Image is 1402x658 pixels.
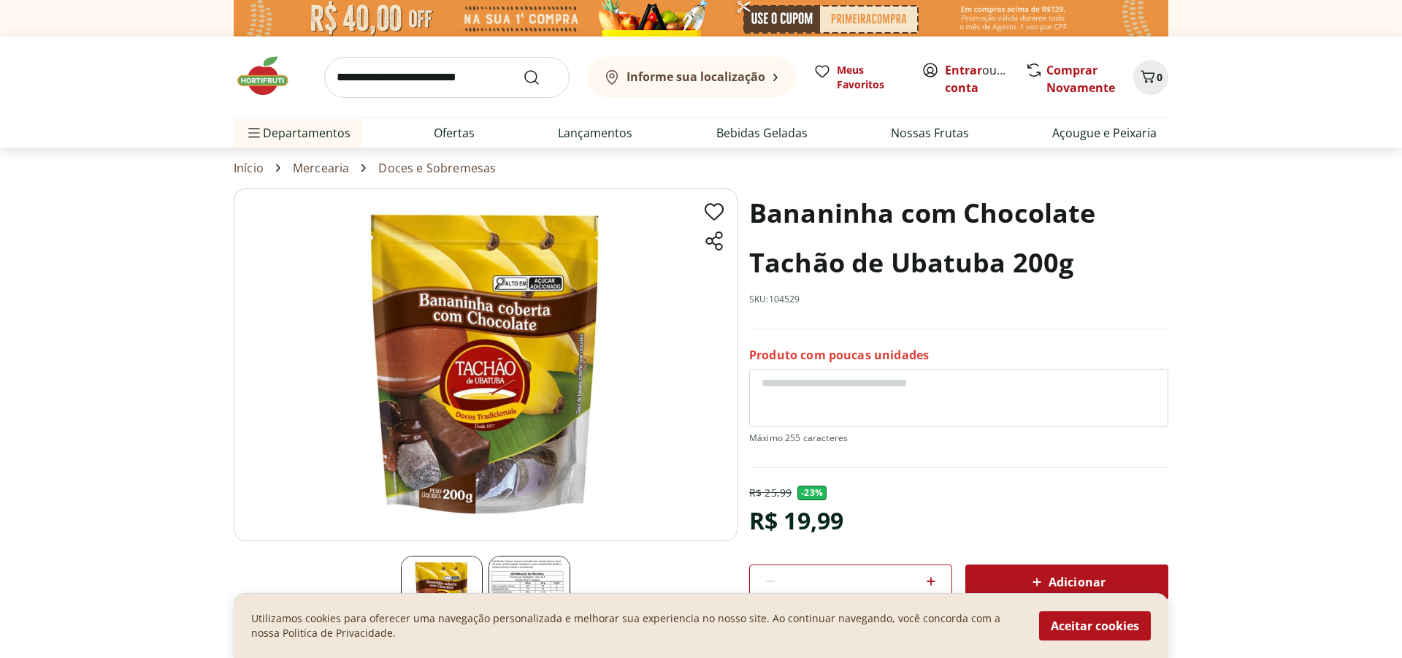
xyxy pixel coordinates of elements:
[1028,573,1106,591] span: Adicionar
[749,294,800,305] p: SKU: 104529
[489,556,570,638] img: Tabela Nutricional Bananinha com Chocolate Tachão Ubatuba 200g
[945,62,1025,96] a: Criar conta
[378,161,496,175] a: Doces e Sobremesas
[945,62,982,78] a: Entrar
[587,57,796,98] button: Informe sua localização
[945,61,1010,96] span: ou
[837,63,904,92] span: Meus Favoritos
[716,124,808,142] a: Bebidas Geladas
[1052,124,1157,142] a: Açougue e Peixaria
[251,611,1022,640] p: Utilizamos cookies para oferecer uma navegação personalizada e melhorar sua experiencia no nosso ...
[1039,611,1151,640] button: Aceitar cookies
[891,124,969,142] a: Nossas Frutas
[558,124,632,142] a: Lançamentos
[234,188,738,541] img: Bananinha com Chocolate Tachão Ubatuba 200g
[749,486,792,500] p: R$ 25,99
[797,486,827,500] span: - 23 %
[813,63,904,92] a: Meus Favoritos
[293,161,349,175] a: Mercearia
[965,565,1168,600] button: Adicionar
[1157,70,1162,84] span: 0
[523,69,558,86] button: Submit Search
[1133,60,1168,95] button: Carrinho
[749,500,843,541] div: R$ 19,99
[234,54,307,98] img: Hortifruti
[245,115,263,150] button: Menu
[245,115,350,150] span: Departamentos
[749,188,1168,288] h1: Bananinha com Chocolate Tachão de Ubatuba 200g
[234,161,264,175] a: Início
[627,69,765,85] b: Informe sua localização
[1046,62,1115,96] a: Comprar Novamente
[434,124,475,142] a: Ofertas
[749,347,929,363] p: Produto com poucas unidades
[324,57,570,98] input: search
[401,556,483,638] img: Bananinha com Chocolate Tachão Ubatuba 200g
